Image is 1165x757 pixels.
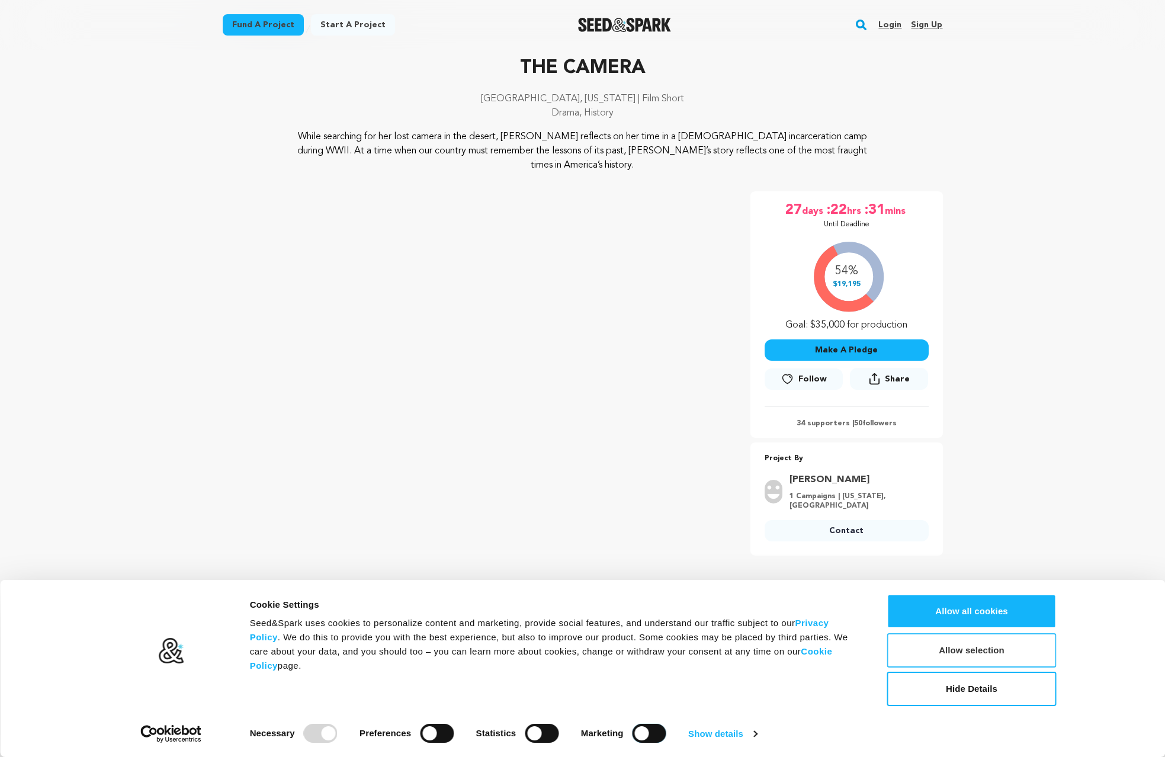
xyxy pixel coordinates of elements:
[887,672,1057,706] button: Hide Details
[765,419,929,428] p: 34 supporters | followers
[885,373,910,385] span: Share
[765,368,843,390] a: Follow
[911,15,942,34] a: Sign up
[878,15,901,34] a: Login
[789,473,922,487] a: Goto Steve Sasaki profile
[578,18,671,32] a: Seed&Spark Homepage
[581,728,624,738] strong: Marketing
[802,201,826,220] span: days
[887,594,1057,628] button: Allow all cookies
[785,201,802,220] span: 27
[223,14,304,36] a: Fund a project
[223,92,943,106] p: [GEOGRAPHIC_DATA], [US_STATE] | Film Short
[578,18,671,32] img: Seed&Spark Logo Dark Mode
[826,201,847,220] span: :22
[119,725,223,743] a: Usercentrics Cookiebot - opens in a new window
[294,130,871,172] p: While searching for her lost camera in the desert, [PERSON_NAME] reflects on her time in a [DEMOG...
[765,452,929,466] p: Project By
[765,480,782,503] img: user.png
[688,725,757,743] a: Show details
[249,719,250,720] legend: Consent Selection
[158,637,184,665] img: logo
[250,616,861,673] div: Seed&Spark uses cookies to personalize content and marketing, provide social features, and unders...
[854,420,862,427] span: 50
[824,220,869,229] p: Until Deadline
[311,14,395,36] a: Start a project
[789,492,922,511] p: 1 Campaigns | [US_STATE], [GEOGRAPHIC_DATA]
[223,54,943,82] p: THE CAMERA
[250,728,295,738] strong: Necessary
[476,728,516,738] strong: Statistics
[223,106,943,120] p: Drama, History
[360,728,411,738] strong: Preferences
[798,373,827,385] span: Follow
[887,633,1057,668] button: Allow selection
[847,201,864,220] span: hrs
[850,368,928,394] span: Share
[885,201,908,220] span: mins
[864,201,885,220] span: :31
[765,520,929,541] a: Contact
[250,598,861,612] div: Cookie Settings
[765,339,929,361] button: Make A Pledge
[850,368,928,390] button: Share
